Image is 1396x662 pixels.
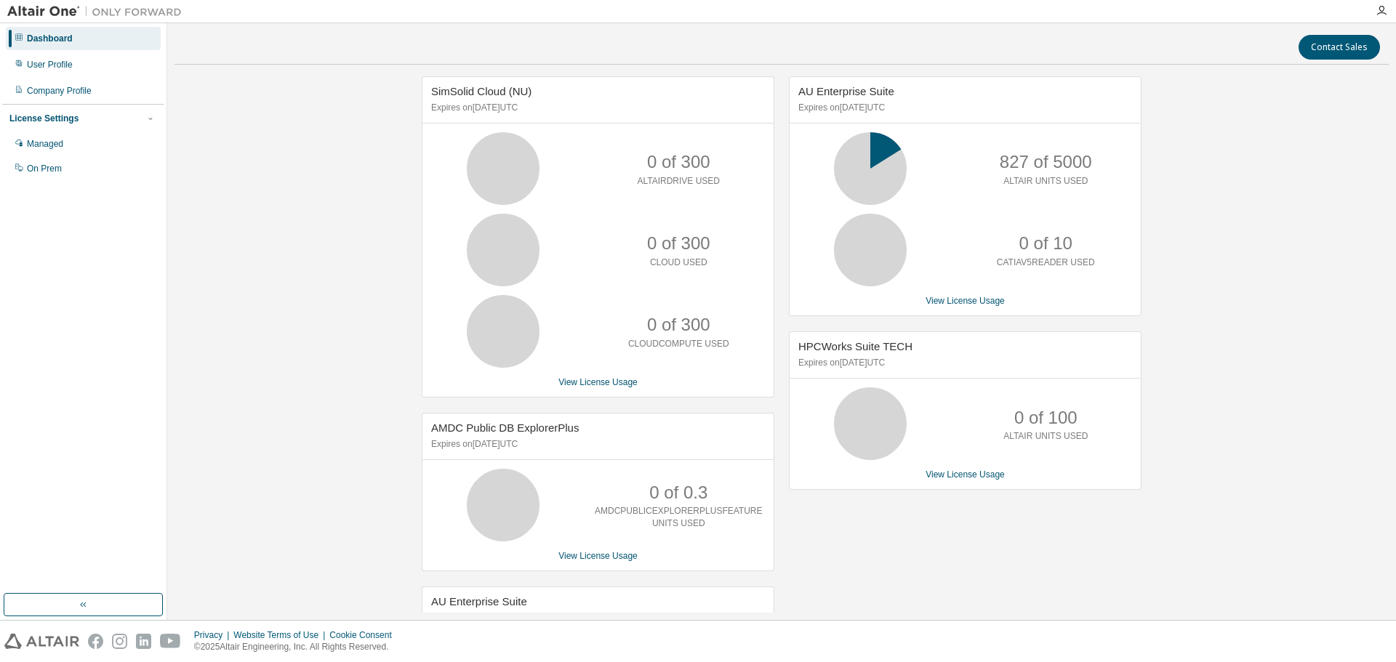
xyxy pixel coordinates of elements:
div: Privacy [194,629,233,641]
div: Cookie Consent [329,629,400,641]
p: 0 of 300 [647,312,710,337]
span: AU Enterprise Suite [798,85,894,97]
p: ALTAIRDRIVE USED [637,175,720,187]
a: View License Usage [558,377,638,387]
div: Dashboard [27,33,73,44]
span: SimSolid Cloud (NU) [431,85,531,97]
p: 0 of 100 [1014,405,1078,430]
p: CLOUDCOMPUTE USED [628,338,729,350]
p: 827 of 5000 [1000,150,1092,174]
p: Expires on [DATE] UTC [798,102,1128,114]
span: HPCWorks Suite TECH [798,340,912,352]
img: facebook.svg [88,634,103,649]
p: Expires on [DATE] UTC [431,612,761,624]
a: View License Usage [558,551,638,561]
p: Expires on [DATE] UTC [431,438,761,451]
div: License Settings [9,113,79,124]
p: CLOUD USED [650,257,707,269]
p: 0 of 0.3 [649,480,707,505]
img: instagram.svg [112,634,127,649]
div: On Prem [27,163,62,174]
div: Website Terms of Use [233,629,329,641]
p: © 2025 Altair Engineering, Inc. All Rights Reserved. [194,641,401,653]
p: AMDCPUBLICEXPLORERPLUSFEATURE UNITS USED [595,505,763,530]
p: CATIAV5READER USED [997,257,1095,269]
p: ALTAIR UNITS USED [1003,175,1088,187]
a: View License Usage [926,469,1005,480]
img: youtube.svg [160,634,181,649]
img: Altair One [7,4,189,19]
img: altair_logo.svg [4,634,79,649]
button: Contact Sales [1299,35,1380,60]
p: Expires on [DATE] UTC [431,102,761,114]
p: Expires on [DATE] UTC [798,357,1128,369]
div: Managed [27,138,63,150]
span: AU Enterprise Suite [431,595,527,607]
a: View License Usage [926,296,1005,306]
p: 0 of 300 [647,150,710,174]
div: User Profile [27,59,73,70]
span: AMDC Public DB ExplorerPlus [431,421,579,434]
img: linkedin.svg [136,634,151,649]
div: Company Profile [27,85,92,97]
p: 0 of 10 [1019,231,1072,256]
p: 0 of 300 [647,231,710,256]
p: ALTAIR UNITS USED [1003,430,1088,443]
